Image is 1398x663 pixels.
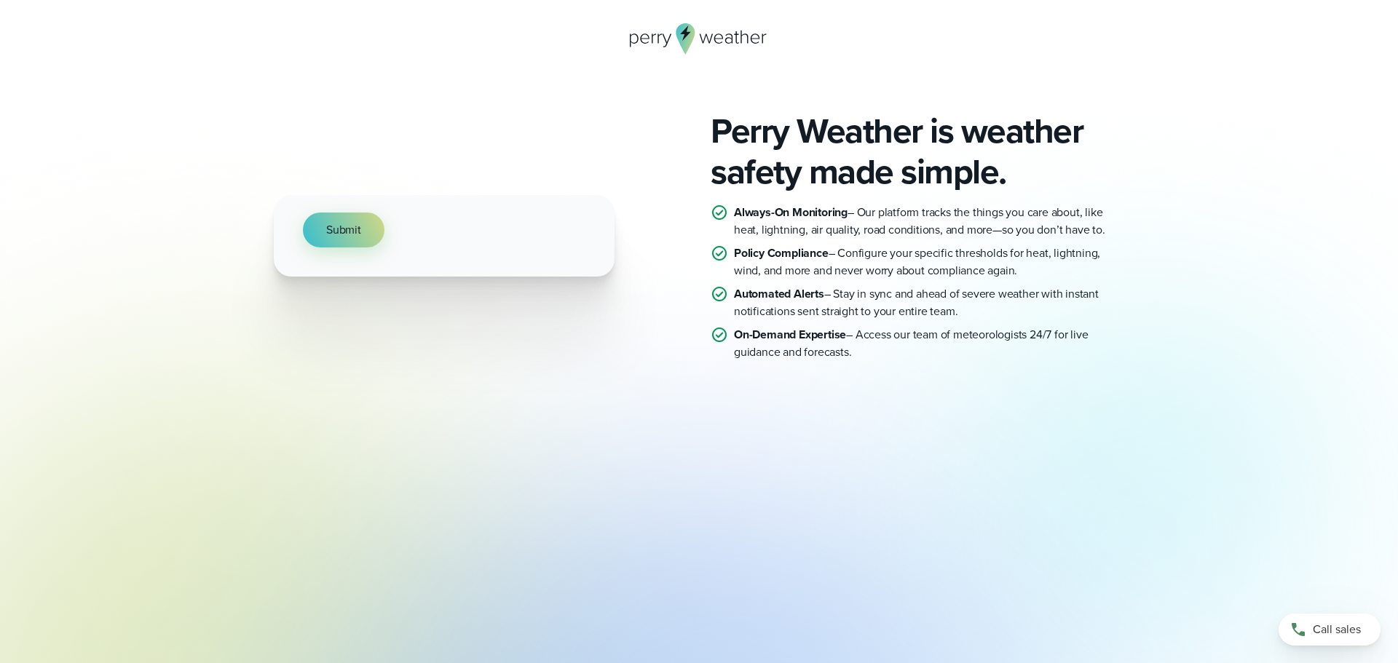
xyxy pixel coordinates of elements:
strong: Always-On Monitoring [734,204,848,221]
strong: On-Demand Expertise [734,326,846,343]
p: – Access our team of meteorologists 24/7 for live guidance and forecasts. [734,326,1124,361]
span: Call sales [1313,621,1361,638]
h2: Perry Weather is weather safety made simple. [711,111,1124,192]
p: – Stay in sync and ahead of severe weather with instant notifications sent straight to your entir... [734,285,1124,320]
p: – Configure your specific thresholds for heat, lightning, wind, and more and never worry about co... [734,245,1124,279]
p: – Our platform tracks the things you care about, like heat, lightning, air quality, road conditio... [734,204,1124,239]
button: Submit [303,213,384,247]
strong: Automated Alerts [734,285,824,302]
span: Submit [326,221,361,239]
strong: Policy Compliance [734,245,829,261]
a: Call sales [1279,614,1381,646]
